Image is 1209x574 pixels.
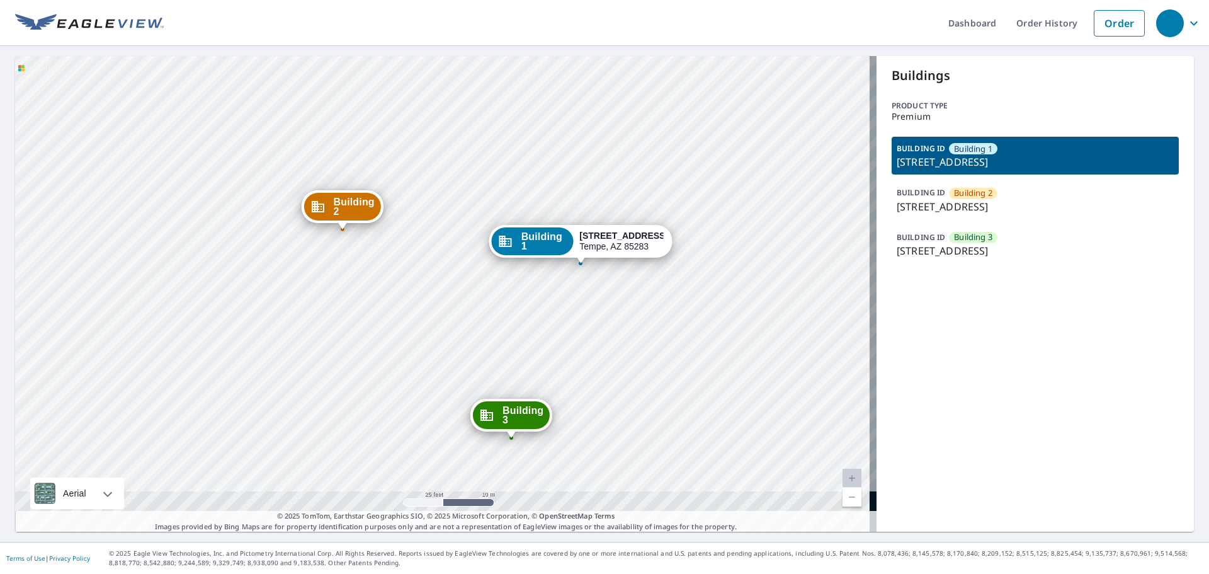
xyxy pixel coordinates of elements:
p: BUILDING ID [897,187,945,198]
span: Building 3 [954,231,992,243]
a: Current Level 20, Zoom Out [843,488,861,507]
img: EV Logo [15,14,164,33]
p: Premium [892,112,1179,122]
a: Privacy Policy [49,554,90,563]
p: [STREET_ADDRESS] [897,154,1174,169]
div: Dropped pin, building Building 3, Commercial property, 1800 East Libra Drive Tempe, AZ 85283 [470,399,552,438]
span: Building 2 [954,187,992,199]
p: Product type [892,100,1179,112]
p: [STREET_ADDRESS] [897,199,1174,214]
span: Building 2 [334,197,375,216]
p: [STREET_ADDRESS] [897,243,1174,258]
a: OpenStreetMap [539,511,592,520]
div: Tempe, AZ 85283 [579,231,663,252]
span: Building 3 [502,406,543,425]
span: Building 1 [521,232,567,251]
a: Current Level 20, Zoom In Disabled [843,469,861,488]
p: Buildings [892,66,1179,85]
div: Dropped pin, building Building 1, Commercial property, 1800 East Libra Drive Tempe, AZ 85283 [489,225,673,264]
a: Terms [594,511,615,520]
p: BUILDING ID [897,143,945,154]
p: © 2025 Eagle View Technologies, Inc. and Pictometry International Corp. All Rights Reserved. Repo... [109,549,1203,568]
p: Images provided by Bing Maps are for property identification purposes only and are not a represen... [15,511,877,532]
div: Dropped pin, building Building 2, Commercial property, 1800 East Libra Drive Tempe, AZ 85283 [302,190,383,229]
a: Terms of Use [6,554,45,563]
div: Aerial [30,478,124,509]
span: Building 1 [954,143,992,155]
p: | [6,554,90,562]
strong: [STREET_ADDRESS] [579,231,668,241]
div: Aerial [59,478,90,509]
a: Order [1094,10,1145,37]
p: BUILDING ID [897,232,945,243]
span: © 2025 TomTom, Earthstar Geographics SIO, © 2025 Microsoft Corporation, © [277,511,615,522]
